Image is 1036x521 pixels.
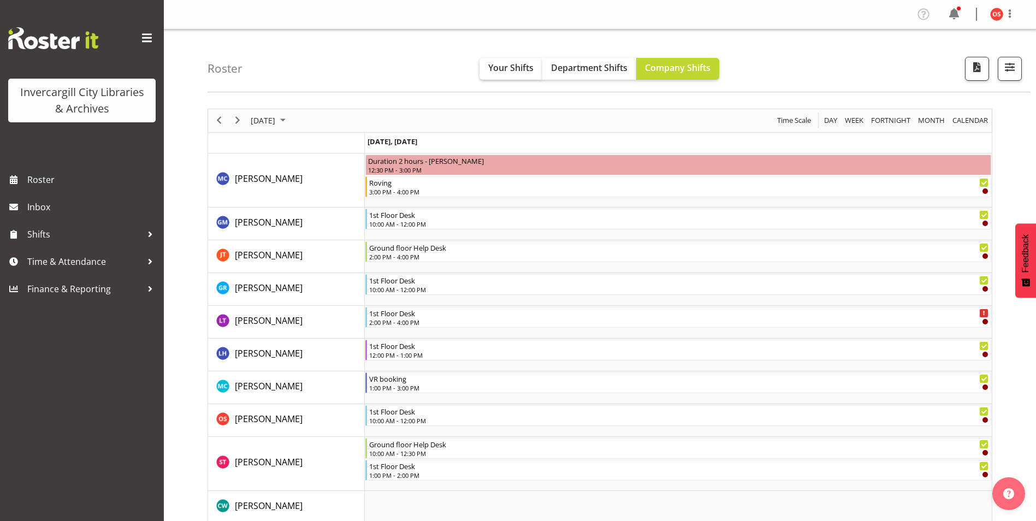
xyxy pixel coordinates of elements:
[965,57,989,81] button: Download a PDF of the roster for the current day
[365,372,991,393] div: Michelle Cunningham"s event - VR booking Begin From Saturday, September 27, 2025 at 1:00:00 PM GM...
[27,226,142,242] span: Shifts
[843,114,866,127] button: Timeline Week
[208,371,365,404] td: Michelle Cunningham resource
[208,153,365,208] td: Aurora Catu resource
[235,282,303,294] span: [PERSON_NAME]
[369,307,988,318] div: 1st Floor Desk
[19,84,145,117] div: Invercargill City Libraries & Archives
[365,405,991,426] div: Olivia Stanley"s event - 1st Floor Desk Begin From Saturday, September 27, 2025 at 10:00:00 AM GM...
[368,155,988,166] div: Duration 2 hours - [PERSON_NAME]
[645,62,711,74] span: Company Shifts
[369,351,988,359] div: 12:00 PM - 1:00 PM
[208,404,365,437] td: Olivia Stanley resource
[369,285,988,294] div: 10:00 AM - 12:00 PM
[917,114,946,127] span: Month
[235,248,303,262] a: [PERSON_NAME]
[247,109,292,132] div: September 27, 2025
[250,114,276,127] span: [DATE]
[235,499,303,512] a: [PERSON_NAME]
[235,173,303,185] span: [PERSON_NAME]
[365,241,991,262] div: Glen Tomlinson"s event - Ground floor Help Desk Begin From Saturday, September 27, 2025 at 2:00:0...
[27,281,142,297] span: Finance & Reporting
[822,114,839,127] button: Timeline Day
[235,172,303,185] a: [PERSON_NAME]
[235,347,303,360] a: [PERSON_NAME]
[369,416,988,425] div: 10:00 AM - 12:00 PM
[235,347,303,359] span: [PERSON_NAME]
[369,177,988,188] div: Roving
[870,114,911,127] span: Fortnight
[369,318,988,327] div: 2:00 PM - 4:00 PM
[844,114,865,127] span: Week
[365,460,991,481] div: Saniya Thompson"s event - 1st Floor Desk Begin From Saturday, September 27, 2025 at 1:00:00 PM GM...
[775,114,813,127] button: Time Scale
[208,62,242,75] h4: Roster
[369,439,988,449] div: Ground floor Help Desk
[208,273,365,306] td: Grace Roscoe-Squires resource
[369,449,988,458] div: 10:00 AM - 12:30 PM
[369,275,988,286] div: 1st Floor Desk
[488,62,534,74] span: Your Shifts
[212,114,227,127] button: Previous
[235,456,303,468] span: [PERSON_NAME]
[228,109,247,132] div: next period
[369,220,988,228] div: 10:00 AM - 12:00 PM
[365,274,991,295] div: Grace Roscoe-Squires"s event - 1st Floor Desk Begin From Saturday, September 27, 2025 at 10:00:00...
[365,209,991,229] div: Gabriel McKay Smith"s event - 1st Floor Desk Begin From Saturday, September 27, 2025 at 10:00:00 ...
[369,187,988,196] div: 3:00 PM - 4:00 PM
[208,339,365,371] td: Marion Hawkes resource
[365,340,991,360] div: Marion Hawkes"s event - 1st Floor Desk Begin From Saturday, September 27, 2025 at 12:00:00 PM GMT...
[1003,488,1014,499] img: help-xxl-2.png
[235,380,303,392] span: [PERSON_NAME]
[479,58,542,80] button: Your Shifts
[235,216,303,228] span: [PERSON_NAME]
[369,406,988,417] div: 1st Floor Desk
[27,253,142,270] span: Time & Attendance
[998,57,1022,81] button: Filter Shifts
[369,242,988,253] div: Ground floor Help Desk
[8,27,98,49] img: Rosterit website logo
[368,165,988,174] div: 12:30 PM - 3:00 PM
[249,114,291,127] button: September 2025
[365,438,991,459] div: Saniya Thompson"s event - Ground floor Help Desk Begin From Saturday, September 27, 2025 at 10:00...
[869,114,913,127] button: Fortnight
[636,58,719,80] button: Company Shifts
[776,114,812,127] span: Time Scale
[551,62,627,74] span: Department Shifts
[369,383,988,392] div: 1:00 PM - 3:00 PM
[369,460,988,471] div: 1st Floor Desk
[208,240,365,273] td: Glen Tomlinson resource
[365,307,991,328] div: Lyndsay Tautari"s event - 1st Floor Desk Begin From Saturday, September 27, 2025 at 2:00:00 PM GM...
[369,471,988,479] div: 1:00 PM - 2:00 PM
[235,249,303,261] span: [PERSON_NAME]
[235,216,303,229] a: [PERSON_NAME]
[951,114,989,127] span: calendar
[542,58,636,80] button: Department Shifts
[235,281,303,294] a: [PERSON_NAME]
[208,437,365,491] td: Saniya Thompson resource
[235,380,303,393] a: [PERSON_NAME]
[365,155,991,175] div: Aurora Catu"s event - Duration 2 hours - Aurora Catu Begin From Saturday, September 27, 2025 at 1...
[951,114,990,127] button: Month
[27,171,158,188] span: Roster
[235,500,303,512] span: [PERSON_NAME]
[230,114,245,127] button: Next
[365,176,991,197] div: Aurora Catu"s event - Roving Begin From Saturday, September 27, 2025 at 3:00:00 PM GMT+12:00 Ends...
[369,209,988,220] div: 1st Floor Desk
[369,373,988,384] div: VR booking
[27,199,158,215] span: Inbox
[210,109,228,132] div: previous period
[235,315,303,327] span: [PERSON_NAME]
[990,8,1003,21] img: olivia-stanley11956.jpg
[1015,223,1036,298] button: Feedback - Show survey
[369,252,988,261] div: 2:00 PM - 4:00 PM
[369,340,988,351] div: 1st Floor Desk
[235,455,303,469] a: [PERSON_NAME]
[1021,234,1031,273] span: Feedback
[235,314,303,327] a: [PERSON_NAME]
[208,306,365,339] td: Lyndsay Tautari resource
[208,208,365,240] td: Gabriel McKay Smith resource
[916,114,947,127] button: Timeline Month
[235,413,303,425] span: [PERSON_NAME]
[368,137,417,146] span: [DATE], [DATE]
